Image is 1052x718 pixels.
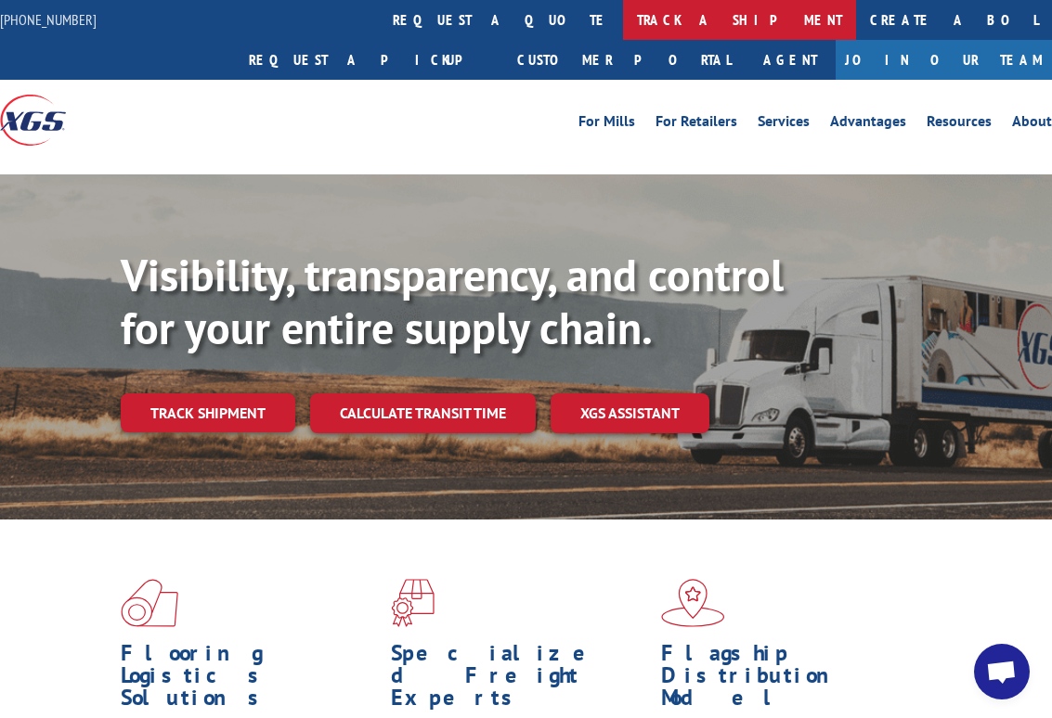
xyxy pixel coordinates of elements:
a: Request a pickup [235,40,503,80]
a: Join Our Team [836,40,1052,80]
a: Agent [745,40,836,80]
a: Advantages [830,114,906,135]
img: xgs-icon-flagship-distribution-model-red [661,579,725,627]
a: XGS ASSISTANT [551,393,709,433]
h1: Specialized Freight Experts [391,642,647,718]
img: xgs-icon-focused-on-flooring-red [391,579,435,627]
a: For Mills [578,114,635,135]
a: Calculate transit time [310,393,536,433]
a: Track shipment [121,393,295,432]
a: Open chat [974,644,1030,699]
a: Resources [927,114,992,135]
h1: Flagship Distribution Model [661,642,917,718]
img: xgs-icon-total-supply-chain-intelligence-red [121,579,178,627]
a: For Retailers [656,114,737,135]
a: About [1012,114,1052,135]
h1: Flooring Logistics Solutions [121,642,377,718]
a: Customer Portal [503,40,745,80]
a: Services [758,114,810,135]
b: Visibility, transparency, and control for your entire supply chain. [121,246,784,357]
